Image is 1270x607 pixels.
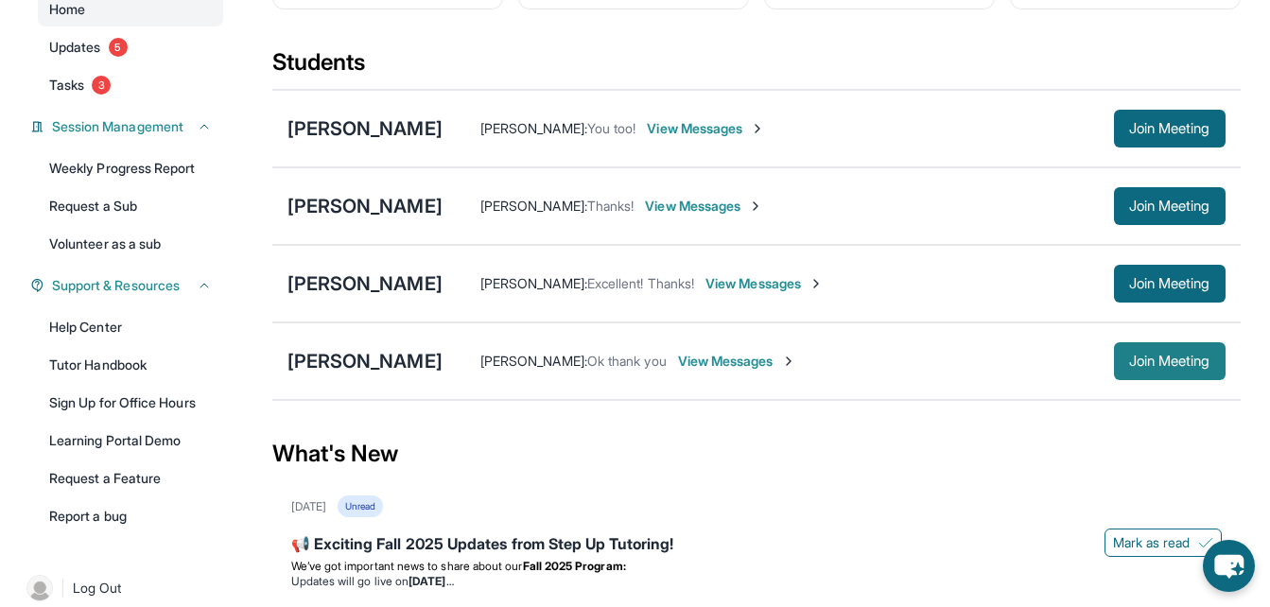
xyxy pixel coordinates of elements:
img: Chevron-Right [781,354,796,369]
a: Help Center [38,310,223,344]
span: Support & Resources [52,276,180,295]
a: Request a Feature [38,461,223,495]
img: Chevron-Right [750,121,765,136]
span: Mark as read [1113,533,1191,552]
a: Tutor Handbook [38,348,223,382]
span: Join Meeting [1129,278,1210,289]
div: Unread [338,495,383,517]
span: 5 [109,38,128,57]
strong: [DATE] [409,574,453,588]
div: [PERSON_NAME] [287,348,443,374]
img: user-img [26,575,53,601]
span: We’ve got important news to share about our [291,559,523,573]
span: View Messages [705,274,824,293]
span: Thanks! [587,198,635,214]
span: View Messages [678,352,796,371]
a: Sign Up for Office Hours [38,386,223,420]
div: [PERSON_NAME] [287,270,443,297]
button: chat-button [1203,540,1255,592]
span: 3 [92,76,111,95]
span: Excellent! Thanks! [587,275,694,291]
span: | [61,577,65,599]
a: Report a bug [38,499,223,533]
div: What's New [272,412,1241,495]
button: Join Meeting [1114,187,1226,225]
strong: Fall 2025 Program: [523,559,626,573]
span: Ok thank you [587,353,667,369]
button: Join Meeting [1114,265,1226,303]
button: Join Meeting [1114,110,1226,147]
button: Session Management [44,117,212,136]
span: Tasks [49,76,84,95]
a: Updates5 [38,30,223,64]
span: Log Out [73,579,122,598]
a: Weekly Progress Report [38,151,223,185]
div: Students [272,47,1241,89]
img: Chevron-Right [809,276,824,291]
a: Learning Portal Demo [38,424,223,458]
span: [PERSON_NAME] : [480,275,587,291]
div: [DATE] [291,499,326,514]
span: Updates [49,38,101,57]
span: [PERSON_NAME] : [480,198,587,214]
span: View Messages [647,119,765,138]
span: Join Meeting [1129,356,1210,367]
div: [PERSON_NAME] [287,115,443,142]
a: Tasks3 [38,68,223,102]
span: [PERSON_NAME] : [480,353,587,369]
span: View Messages [645,197,763,216]
button: Support & Resources [44,276,212,295]
span: Join Meeting [1129,123,1210,134]
div: [PERSON_NAME] [287,193,443,219]
li: Updates will go live on [291,574,1222,589]
a: Volunteer as a sub [38,227,223,261]
img: Mark as read [1198,535,1213,550]
button: Mark as read [1105,529,1222,557]
span: You too! [587,120,636,136]
span: [PERSON_NAME] : [480,120,587,136]
div: 📢 Exciting Fall 2025 Updates from Step Up Tutoring! [291,532,1222,559]
a: Request a Sub [38,189,223,223]
span: Join Meeting [1129,200,1210,212]
button: Join Meeting [1114,342,1226,380]
span: Session Management [52,117,183,136]
img: Chevron-Right [748,199,763,214]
